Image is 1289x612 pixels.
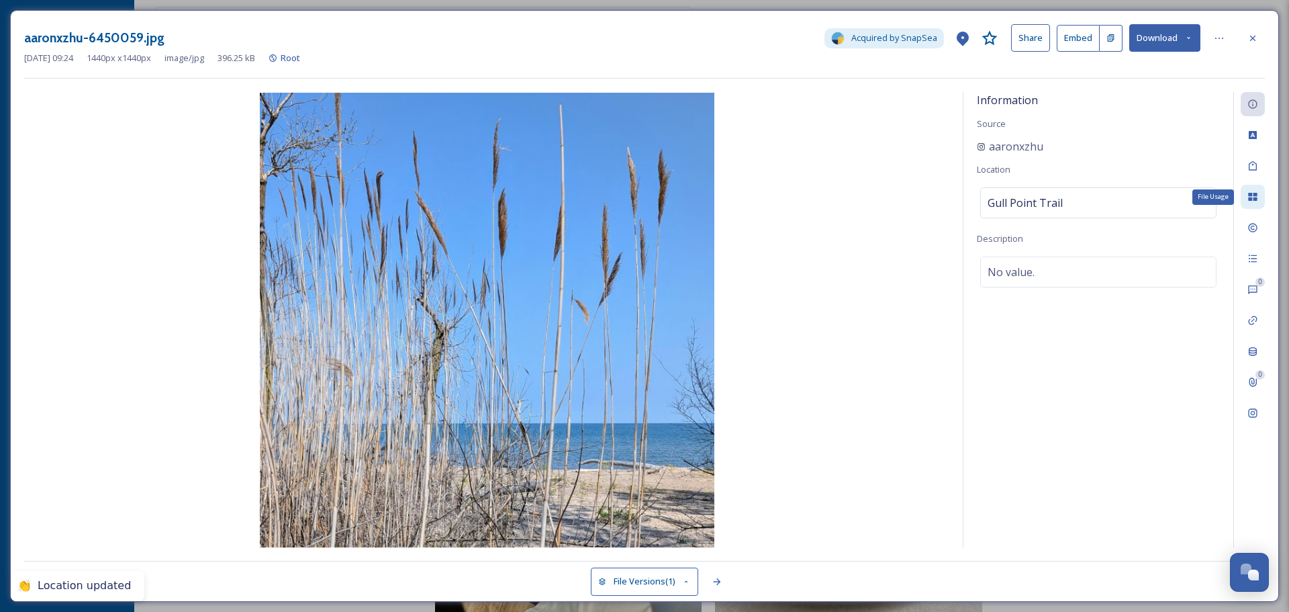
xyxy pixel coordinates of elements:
[281,52,300,64] span: Root
[1129,24,1200,52] button: Download
[851,32,937,44] span: Acquired by SnapSea
[1011,24,1050,52] button: Share
[988,264,1035,280] span: No value.
[977,93,1038,107] span: Information
[1255,277,1265,287] div: 0
[977,163,1010,175] span: Location
[977,118,1006,130] span: Source
[977,138,1043,155] a: aaronxzhu
[164,52,204,64] span: image/jpg
[24,28,164,48] h3: aaronxzhu-6450059.jpg
[17,579,31,593] div: 👏
[988,195,1063,211] span: Gull Point Trail
[1192,189,1234,204] div: File Usage
[1230,553,1269,592] button: Open Chat
[1057,25,1100,52] button: Embed
[1255,370,1265,380] div: 0
[87,52,151,64] span: 1440 px x 1440 px
[989,138,1043,155] span: aaronxzhu
[24,93,949,548] img: aaronxzhu-6450059.jpg
[977,232,1023,245] span: Description
[218,52,255,64] span: 396.25 kB
[38,579,131,593] div: Location updated
[591,568,698,595] button: File Versions(1)
[831,32,845,45] img: snapsea-logo.png
[24,52,73,64] span: [DATE] 09:24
